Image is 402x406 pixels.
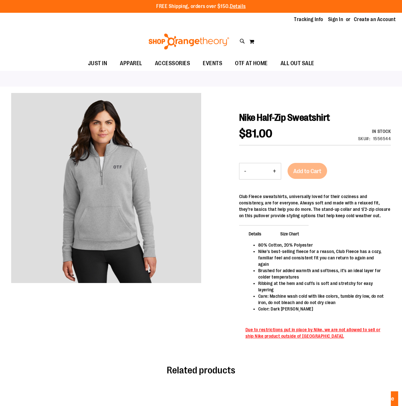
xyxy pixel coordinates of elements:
[196,56,229,71] a: EVENTS
[271,225,309,242] span: Size Chart
[120,56,142,71] span: APPAREL
[149,56,197,71] a: ACCESSORIES
[235,56,268,71] span: OTF AT HOME
[167,365,235,376] span: Related products
[258,267,384,280] li: Brushed for added warmth and softness, it’s an ideal layer for colder temperatures
[354,16,396,23] a: Create an Account
[230,4,246,9] a: Details
[113,56,149,71] a: APPAREL
[239,225,271,242] span: Details
[258,306,384,312] li: Color: Dark [PERSON_NAME]
[88,56,107,71] span: JUST IN
[239,163,251,179] button: Decrease product quantity
[148,34,230,50] img: Shop Orangetheory
[258,293,384,306] li: Care: Machine wash cold with like colors, tumble dry low, do not iron, do not bleach and do not d...
[82,56,114,71] a: JUST IN
[11,93,201,283] img: main product photo
[373,135,391,142] div: 1556544
[203,56,222,71] span: EVENTS
[245,327,381,339] span: Due to restrictions put in place by Nike, we are not allowed to sell or ship Nike product outside...
[358,128,391,134] div: Availability
[155,56,190,71] span: ACCESSORIES
[156,3,246,10] p: FREE Shipping, orders over $150.
[358,128,391,134] div: In stock
[239,193,391,219] div: Club Fleece sweatshirts, universally loved for their coziness and consistency, are for everyone. ...
[328,16,343,23] a: Sign In
[229,56,274,71] a: OTF AT HOME
[281,56,314,71] span: ALL OUT SALE
[268,163,281,179] button: Increase product quantity
[258,280,384,293] li: Ribbing at the hem and cuffs is soft and stretchy for easy layering
[274,56,321,71] a: ALL OUT SALE
[258,248,384,267] li: Nike's best-selling fleece for a reason, Club Fleece has a cozy, familiar feel and consistent fit...
[258,242,384,248] li: 80% Cotton, 20% Polyester
[294,16,323,23] a: Tracking Info
[239,127,273,140] span: $81.00
[358,136,370,141] strong: SKU
[239,112,330,123] span: Nike Half-Zip Sweatshirt
[251,164,268,179] input: Product quantity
